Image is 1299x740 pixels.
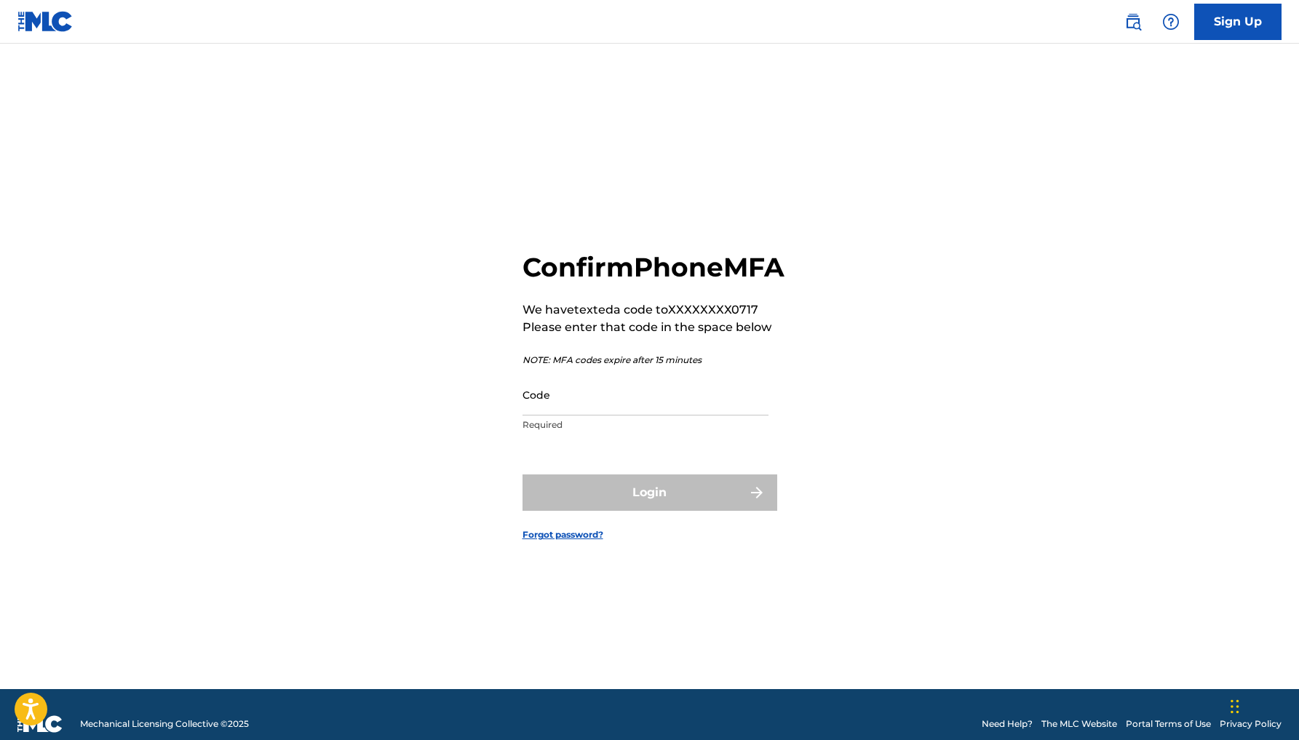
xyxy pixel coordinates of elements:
[1126,717,1211,731] a: Portal Terms of Use
[523,301,784,319] p: We have texted a code to XXXXXXXX0717
[1220,717,1282,731] a: Privacy Policy
[1156,7,1185,36] div: Help
[80,717,249,731] span: Mechanical Licensing Collective © 2025
[1194,4,1282,40] a: Sign Up
[982,717,1033,731] a: Need Help?
[1041,717,1117,731] a: The MLC Website
[1231,685,1239,728] div: Drag
[17,11,74,32] img: MLC Logo
[523,528,603,541] a: Forgot password?
[523,418,768,431] p: Required
[1162,13,1180,31] img: help
[17,715,63,733] img: logo
[1124,13,1142,31] img: search
[1119,7,1148,36] a: Public Search
[523,354,784,367] p: NOTE: MFA codes expire after 15 minutes
[523,251,784,284] h2: Confirm Phone MFA
[1226,670,1299,740] iframe: Chat Widget
[523,319,784,336] p: Please enter that code in the space below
